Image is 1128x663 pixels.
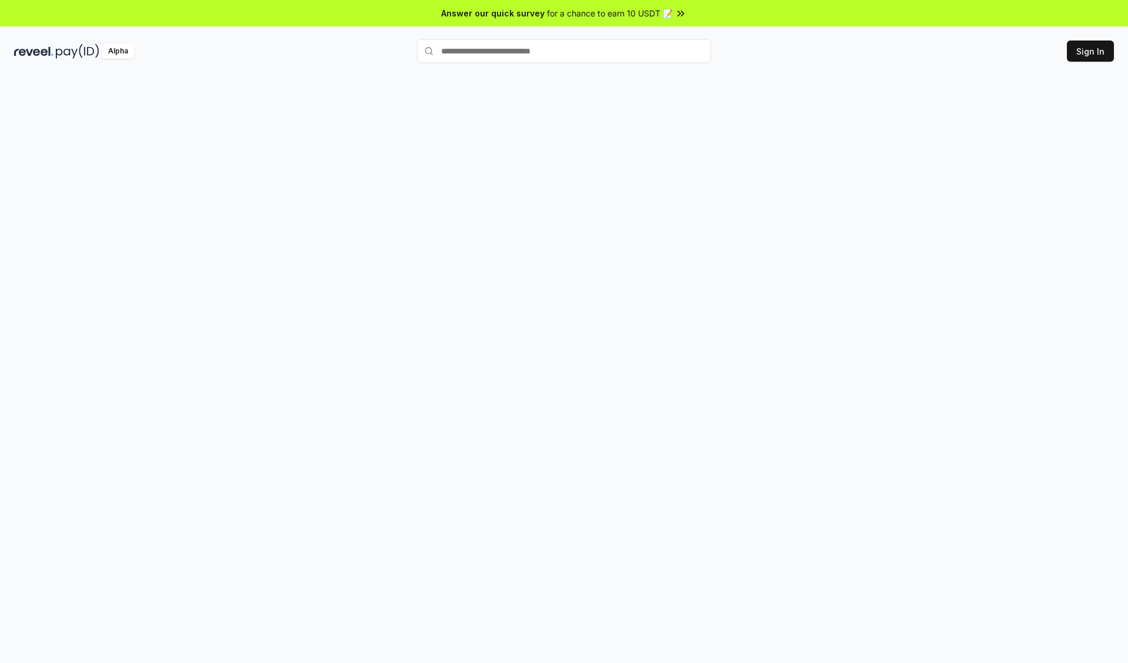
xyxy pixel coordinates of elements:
span: for a chance to earn 10 USDT 📝 [547,7,673,19]
button: Sign In [1067,41,1114,62]
span: Answer our quick survey [441,7,545,19]
div: Alpha [102,44,135,59]
img: pay_id [56,44,99,59]
img: reveel_dark [14,44,53,59]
